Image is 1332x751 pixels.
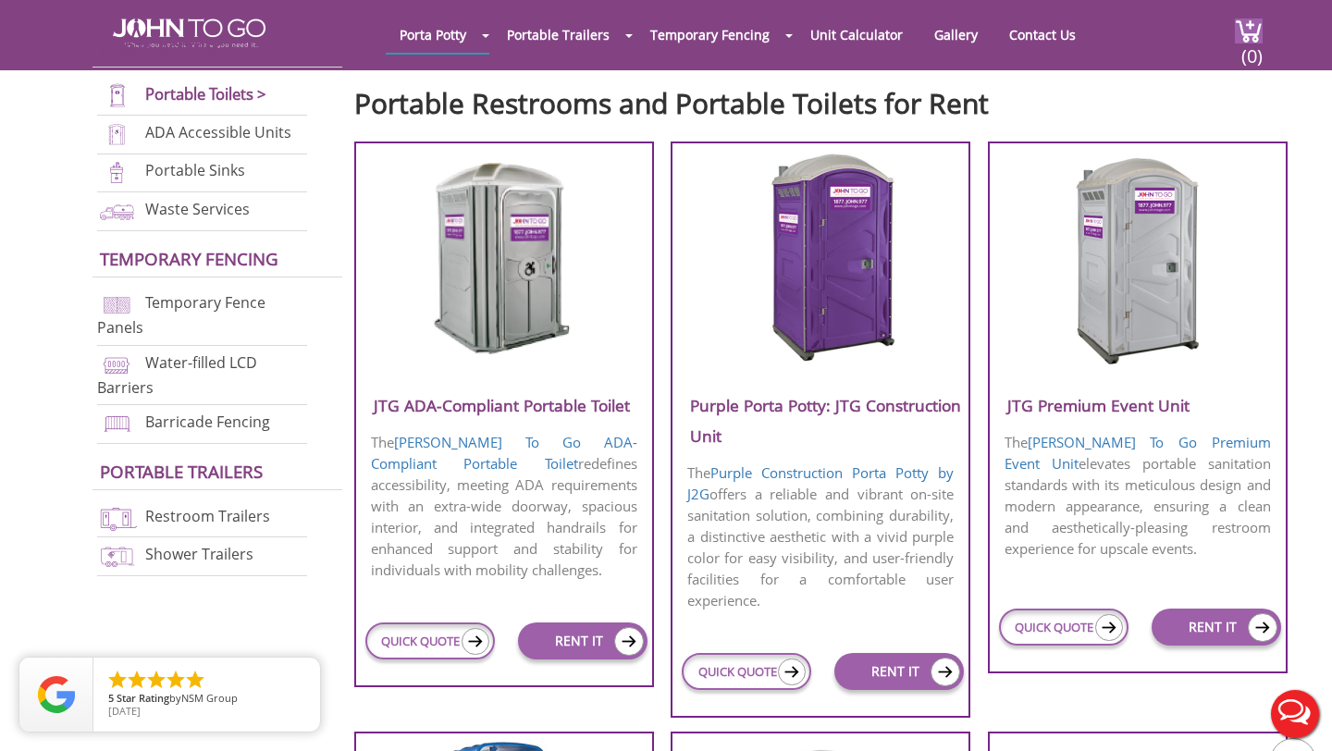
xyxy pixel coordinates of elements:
[184,669,206,691] li: 
[1248,613,1277,642] img: icon
[145,544,253,564] a: Shower Trailers
[990,430,1286,561] p: The elevates portable sanitation standards with its meticulous design and modern appearance, ensu...
[636,17,783,53] a: Temporary Fencing
[100,37,224,60] a: Porta Potties
[97,544,137,569] img: shower-trailers-new.png
[145,669,167,691] li: 
[97,83,137,108] img: portable-toilets-new.png
[1152,609,1281,646] a: RENT IT
[1258,677,1332,751] button: Live Chat
[145,412,270,433] a: Barricade Fencing
[1095,614,1123,641] img: icon
[126,669,148,691] li: 
[145,122,291,142] a: ADA Accessible Units
[493,17,623,53] a: Portable Trailers
[462,628,489,655] img: icon
[97,292,137,317] img: chan-link-fencing-new.png
[682,653,811,690] a: QUICK QUOTE
[990,390,1286,421] h3: JTG Premium Event Unit
[518,622,647,659] a: RENT IT
[672,461,968,613] p: The offers a reliable and vibrant on-site sanitation solution, combining durability, a distinctiv...
[97,352,137,377] img: water-filled%20barriers-new.png
[365,622,495,659] a: QUICK QUOTE
[145,83,266,105] a: Portable Toilets >
[1235,18,1263,43] img: cart a
[97,122,137,147] img: ADA-units-new.png
[100,460,263,483] a: Portable trailers
[113,18,265,48] img: JOHN to go
[356,390,652,421] h3: JTG ADA-Compliant Portable Toilet
[106,669,129,691] li: 
[995,17,1090,53] a: Contact Us
[108,704,141,718] span: [DATE]
[181,691,238,705] span: NSM Group
[614,627,644,656] img: icon
[1005,433,1271,473] a: [PERSON_NAME] To Go Premium Event Unit
[672,390,968,451] h3: Purple Porta Potty: JTG Construction Unit
[97,352,257,398] a: Water-filled LCD Barriers
[778,659,806,685] img: icon
[38,676,75,713] img: Review Rating
[687,463,954,503] a: Purple Construction Porta Potty by J2G
[999,609,1128,646] a: QUICK QUOTE
[931,658,960,686] img: icon
[100,247,278,270] a: Temporary Fencing
[415,152,592,364] img: JTG-ADA-Compliant-Portable-Toilet.png
[1240,29,1263,68] span: (0)
[108,691,114,705] span: 5
[97,160,137,185] img: portable-sinks-new.png
[354,79,1305,118] h2: Portable Restrooms and Portable Toilets for Rent
[97,293,265,339] a: Temporary Fence Panels
[145,161,245,181] a: Portable Sinks
[371,433,637,473] a: [PERSON_NAME] To Go ADA-Compliant Portable Toilet
[356,430,652,583] p: The redefines accessibility, meeting ADA requirements with an extra-wide doorway, spacious interi...
[1049,152,1226,364] img: JTG-Premium-Event-Unit.png
[386,17,480,53] a: Porta Potty
[145,199,250,219] a: Waste Services
[97,199,137,224] img: waste-services-new.png
[145,506,270,526] a: Restroom Trailers
[97,412,137,437] img: barricade-fencing-icon-new.png
[733,152,909,364] img: Purple-Porta-Potty-J2G-Construction-Unit.png
[117,691,169,705] span: Star Rating
[108,693,305,706] span: by
[796,17,917,53] a: Unit Calculator
[97,506,137,531] img: restroom-trailers-new.png
[920,17,992,53] a: Gallery
[834,653,964,690] a: RENT IT
[165,669,187,691] li: 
